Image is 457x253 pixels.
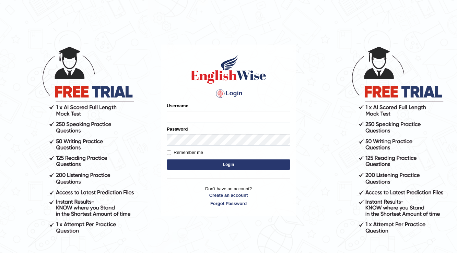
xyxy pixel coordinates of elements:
a: Create an account [167,192,290,198]
h4: Login [167,88,290,99]
img: Logo of English Wise sign in for intelligent practice with AI [189,54,268,85]
a: Forgot Password [167,200,290,207]
label: Password [167,126,188,132]
input: Remember me [167,150,171,155]
label: Remember me [167,149,203,156]
label: Username [167,103,188,109]
button: Login [167,159,290,170]
p: Don't have an account? [167,185,290,207]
